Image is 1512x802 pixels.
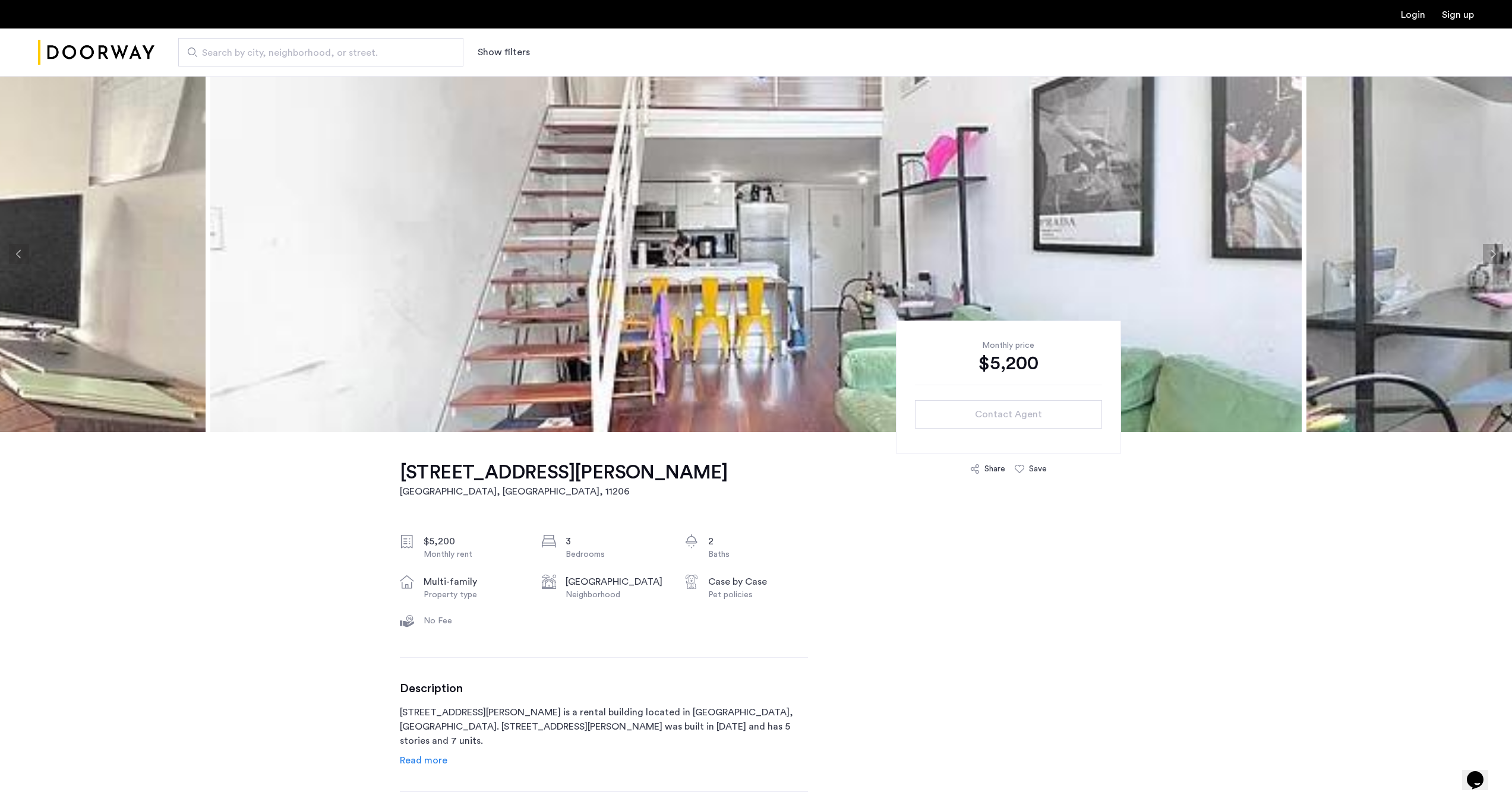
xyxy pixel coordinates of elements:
img: apartment [210,76,1302,432]
div: multi-family [424,575,523,589]
div: Save [1029,463,1047,475]
a: Cazamio Logo [38,30,154,75]
h1: [STREET_ADDRESS][PERSON_NAME] [400,461,728,484]
span: Read more [400,756,447,765]
div: $5,200 [424,534,523,549]
button: Previous apartment [9,244,29,264]
div: Monthly price [915,340,1102,351]
a: [STREET_ADDRESS][PERSON_NAME][GEOGRAPHIC_DATA], [GEOGRAPHIC_DATA], 11206 [400,461,728,499]
a: Registration [1442,10,1474,20]
div: Pet policies [708,589,808,601]
div: 2 [708,534,808,549]
div: Case by Case [708,575,808,589]
div: $5,200 [915,351,1102,375]
button: Next apartment [1483,244,1503,264]
button: Show or hide filters [478,45,530,59]
div: Property type [424,589,523,601]
span: Search by city, neighborhood, or street. [202,46,430,60]
div: Neighborhood [566,589,665,601]
button: button [915,400,1102,429]
h3: Description [400,681,808,696]
div: Monthly rent [424,549,523,560]
div: [GEOGRAPHIC_DATA] [566,575,665,589]
input: Apartment Search [178,38,463,66]
div: 3 [566,534,665,549]
a: Login [1401,10,1425,20]
span: Contact Agent [975,407,1042,421]
a: Read info [400,753,447,768]
p: [STREET_ADDRESS][PERSON_NAME] is a rental building located in [GEOGRAPHIC_DATA], [GEOGRAPHIC_DATA... [400,705,808,748]
div: Baths [708,549,808,560]
div: Bedrooms [566,549,665,560]
div: No Fee [424,615,523,627]
iframe: chat widget [1462,755,1500,790]
h2: [GEOGRAPHIC_DATA], [GEOGRAPHIC_DATA] , 11206 [400,484,728,499]
div: Share [984,463,1005,475]
img: logo [38,30,154,75]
